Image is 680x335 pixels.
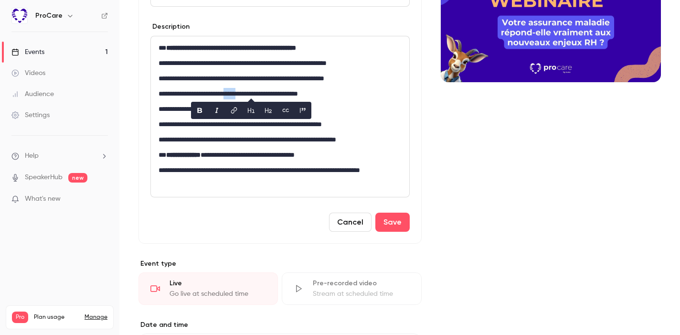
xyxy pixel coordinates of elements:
[138,272,278,305] div: LiveGo live at scheduled time
[11,68,45,78] div: Videos
[282,272,421,305] div: Pre-recorded videoStream at scheduled time
[313,289,409,299] div: Stream at scheduled time
[25,151,39,161] span: Help
[11,110,50,120] div: Settings
[150,22,190,32] label: Description
[11,47,44,57] div: Events
[170,289,266,299] div: Go live at scheduled time
[85,313,107,321] a: Manage
[295,103,310,118] button: blockquote
[35,11,63,21] h6: ProCare
[12,8,27,23] img: ProCare
[25,173,63,183] a: SpeakerHub
[192,103,207,118] button: bold
[151,36,409,197] div: editor
[313,279,409,288] div: Pre-recorded video
[12,312,28,323] span: Pro
[138,259,422,269] p: Event type
[68,173,87,183] span: new
[150,36,410,197] section: description
[138,320,422,330] label: Date and time
[329,213,372,232] button: Cancel
[375,213,410,232] button: Save
[96,195,108,204] iframe: Noticeable Trigger
[11,151,108,161] li: help-dropdown-opener
[226,103,242,118] button: link
[170,279,266,288] div: Live
[11,89,54,99] div: Audience
[209,103,224,118] button: italic
[34,313,79,321] span: Plan usage
[25,194,61,204] span: What's new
